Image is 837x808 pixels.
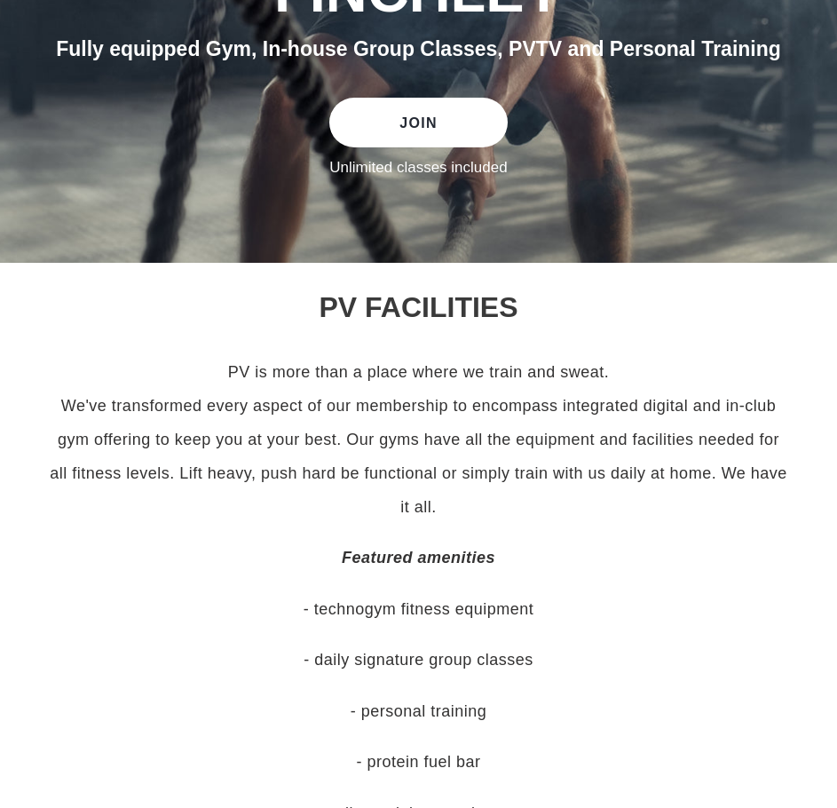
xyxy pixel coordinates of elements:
span: Fully equipped Gym, In-house Group Classes, PVTV and Personal Training [56,37,781,60]
h2: PV FACILITIES [49,289,788,325]
a: JOIN [329,98,507,147]
label: Unlimited classes included [329,158,507,178]
p: PV is more than a place where we train and sweat. We've transformed every aspect of our membershi... [49,355,788,524]
p: - technogym fitness equipment [49,592,788,626]
em: Featured amenities [342,549,495,566]
p: - daily signature group classes [49,643,788,677]
p: - protein fuel bar [49,745,788,779]
p: - personal training [49,694,788,728]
